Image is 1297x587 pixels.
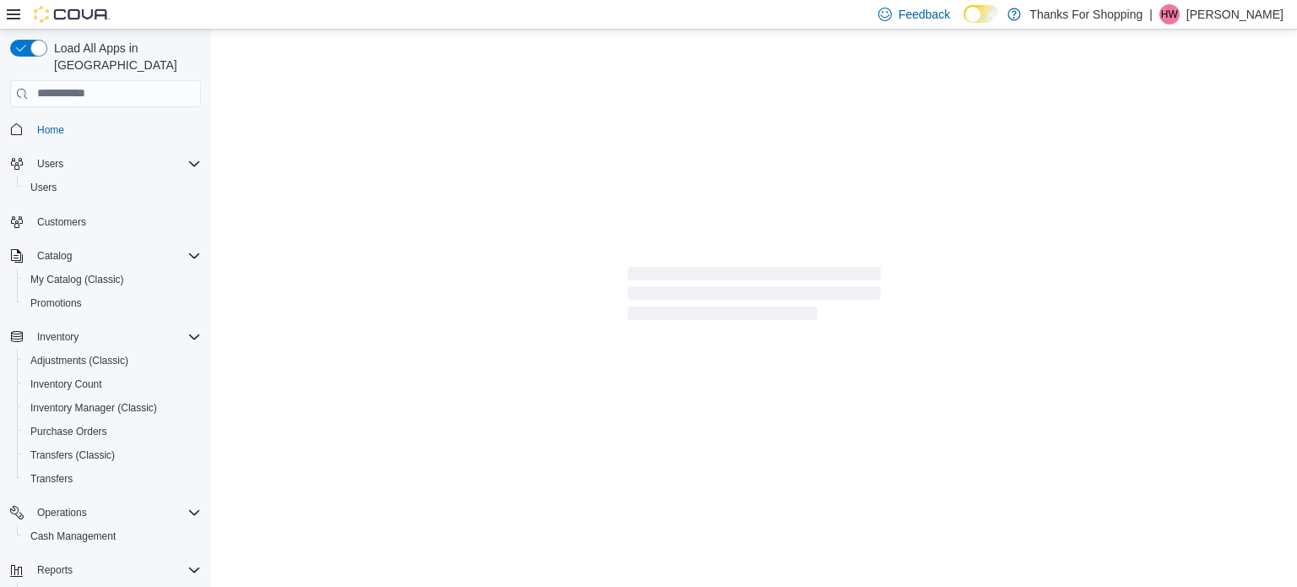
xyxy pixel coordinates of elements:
span: Adjustments (Classic) [30,354,128,367]
span: Reports [30,560,201,580]
input: Dark Mode [963,5,999,23]
span: Users [30,181,57,194]
a: Customers [30,212,93,232]
span: Purchase Orders [24,421,201,442]
span: Home [30,119,201,140]
a: Home [30,120,71,140]
span: Transfers (Classic) [30,448,115,462]
button: Inventory Count [17,372,208,396]
span: Operations [30,503,201,523]
span: Purchase Orders [30,425,107,438]
span: Inventory [30,327,201,347]
span: Adjustments (Classic) [24,351,201,371]
span: Inventory [37,330,79,344]
img: Cova [34,6,110,23]
a: Promotions [24,293,89,313]
a: Adjustments (Classic) [24,351,135,371]
button: Inventory [3,325,208,349]
a: My Catalog (Classic) [24,269,131,290]
a: Users [24,177,63,198]
span: Feedback [898,6,950,23]
span: Load All Apps in [GEOGRAPHIC_DATA] [47,40,201,73]
button: Users [17,176,208,199]
button: Users [3,152,208,176]
span: Inventory Manager (Classic) [30,401,157,415]
button: Catalog [3,244,208,268]
p: [PERSON_NAME] [1186,4,1283,24]
p: | [1149,4,1153,24]
button: My Catalog (Classic) [17,268,208,291]
span: Promotions [30,296,82,310]
span: Customers [30,211,201,232]
button: Operations [3,501,208,524]
span: Cash Management [24,526,201,546]
span: Users [37,157,63,171]
a: Purchase Orders [24,421,114,442]
span: Reports [37,563,73,577]
button: Reports [30,560,79,580]
button: Users [30,154,70,174]
span: Customers [37,215,86,229]
span: Users [30,154,201,174]
span: Catalog [30,246,201,266]
span: Cash Management [30,530,116,543]
span: Transfers [24,469,201,489]
span: Home [37,123,64,137]
span: My Catalog (Classic) [30,273,124,286]
button: Catalog [30,246,79,266]
span: Inventory Manager (Classic) [24,398,201,418]
button: Inventory [30,327,85,347]
span: Inventory Count [24,374,201,394]
a: Transfers (Classic) [24,445,122,465]
span: Inventory Count [30,378,102,391]
span: Transfers [30,472,73,486]
a: Cash Management [24,526,122,546]
button: Reports [3,558,208,582]
a: Inventory Count [24,374,109,394]
a: Transfers [24,469,79,489]
button: Customers [3,209,208,234]
span: Catalog [37,249,72,263]
span: Dark Mode [963,23,964,24]
span: My Catalog (Classic) [24,269,201,290]
button: Adjustments (Classic) [17,349,208,372]
button: Purchase Orders [17,420,208,443]
a: Inventory Manager (Classic) [24,398,164,418]
button: Promotions [17,291,208,315]
button: Operations [30,503,94,523]
span: Transfers (Classic) [24,445,201,465]
button: Transfers [17,467,208,491]
span: Loading [627,270,881,324]
span: Promotions [24,293,201,313]
span: HW [1161,4,1178,24]
button: Cash Management [17,524,208,548]
div: Hannah Waugh [1159,4,1180,24]
span: Users [24,177,201,198]
span: Operations [37,506,87,519]
button: Transfers (Classic) [17,443,208,467]
button: Inventory Manager (Classic) [17,396,208,420]
button: Home [3,117,208,142]
p: Thanks For Shopping [1029,4,1142,24]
